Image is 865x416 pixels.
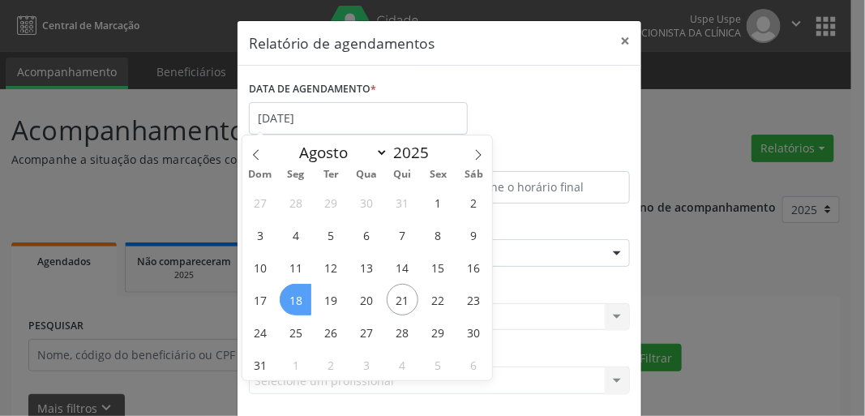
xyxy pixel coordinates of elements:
span: Julho 27, 2025 [244,187,276,218]
span: Agosto 22, 2025 [422,284,454,315]
input: Selecione uma data ou intervalo [249,102,468,135]
span: Julho 30, 2025 [351,187,383,218]
span: Agosto 17, 2025 [244,284,276,315]
span: Agosto 11, 2025 [280,251,311,283]
span: Ter [314,169,349,180]
span: Agosto 9, 2025 [458,219,490,251]
span: Agosto 29, 2025 [422,316,454,348]
span: Agosto 18, 2025 [280,284,311,315]
span: Agosto 16, 2025 [458,251,490,283]
span: Agosto 8, 2025 [422,219,454,251]
span: Agosto 15, 2025 [422,251,454,283]
span: Agosto 20, 2025 [351,284,383,315]
span: Agosto 6, 2025 [351,219,383,251]
span: Agosto 12, 2025 [315,251,347,283]
span: Setembro 1, 2025 [280,349,311,380]
span: Agosto 7, 2025 [387,219,418,251]
h5: Relatório de agendamentos [249,32,435,54]
span: Dom [242,169,278,180]
span: Setembro 6, 2025 [458,349,490,380]
label: DATA DE AGENDAMENTO [249,77,376,102]
span: Julho 31, 2025 [387,187,418,218]
span: Agosto 2, 2025 [458,187,490,218]
span: Agosto 14, 2025 [387,251,418,283]
span: Seg [278,169,314,180]
span: Julho 28, 2025 [280,187,311,218]
span: Agosto 10, 2025 [244,251,276,283]
span: Sáb [456,169,492,180]
span: Agosto 4, 2025 [280,219,311,251]
span: Sex [421,169,456,180]
span: Agosto 19, 2025 [315,284,347,315]
span: Agosto 27, 2025 [351,316,383,348]
span: Agosto 13, 2025 [351,251,383,283]
span: Qua [349,169,385,180]
span: Setembro 5, 2025 [422,349,454,380]
span: Agosto 21, 2025 [387,284,418,315]
select: Month [292,141,389,164]
span: Qui [385,169,421,180]
span: Agosto 31, 2025 [244,349,276,380]
span: Agosto 24, 2025 [244,316,276,348]
span: Agosto 1, 2025 [422,187,454,218]
span: Setembro 4, 2025 [387,349,418,380]
span: Setembro 3, 2025 [351,349,383,380]
span: Julho 29, 2025 [315,187,347,218]
button: Close [609,21,641,61]
span: Agosto 26, 2025 [315,316,347,348]
span: Agosto 3, 2025 [244,219,276,251]
span: Agosto 5, 2025 [315,219,347,251]
span: Setembro 2, 2025 [315,349,347,380]
span: Agosto 25, 2025 [280,316,311,348]
span: Agosto 30, 2025 [458,316,490,348]
input: Year [388,142,442,163]
input: Selecione o horário final [443,171,630,204]
span: Agosto 23, 2025 [458,284,490,315]
label: ATÉ [443,146,630,171]
span: Agosto 28, 2025 [387,316,418,348]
